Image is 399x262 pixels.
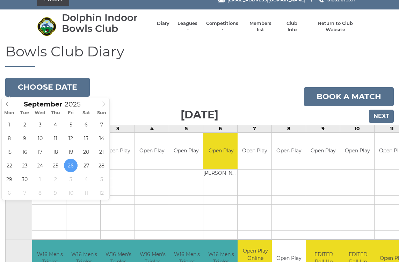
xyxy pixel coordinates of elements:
a: Leagues [176,20,198,33]
span: September 14, 2025 [95,131,108,145]
span: September 25, 2025 [49,159,62,172]
a: Competitions [205,20,239,33]
span: September 15, 2025 [2,145,16,159]
span: September 7, 2025 [95,118,108,131]
span: September 19, 2025 [64,145,78,159]
input: Next [369,110,394,123]
span: October 9, 2025 [49,186,62,200]
a: Book a match [304,87,394,106]
span: Scroll to increment [24,101,62,108]
span: September 12, 2025 [64,131,78,145]
span: Tue [17,111,32,115]
button: Choose date [5,78,90,97]
div: Dolphin Indoor Bowls Club [62,12,150,34]
span: October 7, 2025 [18,186,31,200]
span: September 10, 2025 [33,131,47,145]
td: Open Play [340,133,374,170]
td: 9 [306,125,340,132]
td: [PERSON_NAME] [203,170,239,178]
span: October 8, 2025 [33,186,47,200]
td: Open Play [101,133,135,170]
a: Members list [246,20,275,33]
span: October 6, 2025 [2,186,16,200]
a: Diary [157,20,169,27]
span: September 16, 2025 [18,145,31,159]
a: Return to Club Website [309,20,362,33]
span: September 20, 2025 [79,145,93,159]
span: September 29, 2025 [2,172,16,186]
span: September 17, 2025 [33,145,47,159]
span: September 27, 2025 [79,159,93,172]
input: Scroll to increment [62,100,89,108]
img: Dolphin Indoor Bowls Club [37,17,56,36]
span: October 11, 2025 [79,186,93,200]
td: Open Play [169,133,203,170]
td: 7 [238,125,272,132]
span: Mon [2,111,17,115]
td: Open Play [272,133,306,170]
td: 6 [203,125,238,132]
span: October 2, 2025 [49,172,62,186]
span: September 8, 2025 [2,131,16,145]
span: Thu [48,111,63,115]
span: Fri [63,111,79,115]
span: September 28, 2025 [95,159,108,172]
span: September 1, 2025 [2,118,16,131]
span: September 26, 2025 [64,159,78,172]
span: October 3, 2025 [64,172,78,186]
span: October 10, 2025 [64,186,78,200]
span: Sun [94,111,109,115]
span: September 9, 2025 [18,131,31,145]
span: October 1, 2025 [33,172,47,186]
span: September 21, 2025 [95,145,108,159]
span: October 4, 2025 [79,172,93,186]
span: September 2, 2025 [18,118,31,131]
h1: Bowls Club Diary [5,44,394,67]
span: September 30, 2025 [18,172,31,186]
span: Sat [79,111,94,115]
span: September 11, 2025 [49,131,62,145]
span: September 3, 2025 [33,118,47,131]
td: 8 [272,125,306,132]
span: Wed [32,111,48,115]
span: September 22, 2025 [2,159,16,172]
td: Open Play [203,133,239,170]
td: Open Play [135,133,169,170]
a: Club Info [282,20,302,33]
td: 4 [135,125,169,132]
span: September 13, 2025 [79,131,93,145]
span: September 24, 2025 [33,159,47,172]
td: 3 [101,125,135,132]
span: September 5, 2025 [64,118,78,131]
span: October 5, 2025 [95,172,108,186]
span: October 12, 2025 [95,186,108,200]
span: September 4, 2025 [49,118,62,131]
td: Open Play [306,133,340,170]
td: Open Play [238,133,271,170]
span: September 18, 2025 [49,145,62,159]
span: September 6, 2025 [79,118,93,131]
td: 10 [340,125,375,132]
td: 5 [169,125,203,132]
span: September 23, 2025 [18,159,31,172]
